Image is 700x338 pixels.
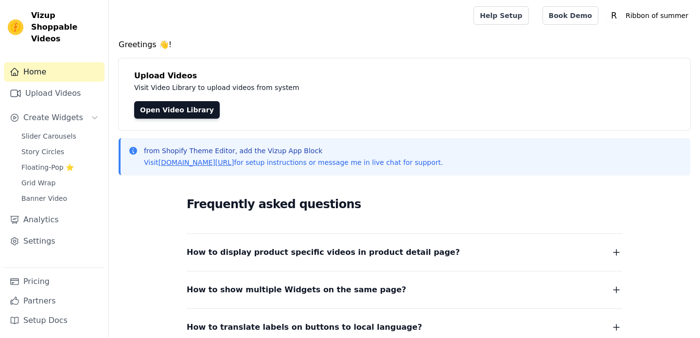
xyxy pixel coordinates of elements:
[187,195,622,214] h2: Frequently asked questions
[611,11,617,20] text: R
[16,129,105,143] a: Slider Carousels
[542,6,598,25] a: Book Demo
[21,131,76,141] span: Slider Carousels
[21,194,67,203] span: Banner Video
[21,178,55,188] span: Grid Wrap
[16,192,105,205] a: Banner Video
[16,145,105,159] a: Story Circles
[16,160,105,174] a: Floating-Pop ⭐
[8,19,23,35] img: Vizup
[4,108,105,127] button: Create Widgets
[134,70,675,82] h4: Upload Videos
[16,176,105,190] a: Grid Wrap
[31,10,101,45] span: Vizup Shoppable Videos
[134,82,570,93] p: Visit Video Library to upload videos from system
[187,320,622,334] button: How to translate labels on buttons to local language?
[187,283,622,297] button: How to show multiple Widgets on the same page?
[187,283,406,297] span: How to show multiple Widgets on the same page?
[187,246,460,259] span: How to display product specific videos in product detail page?
[187,246,622,259] button: How to display product specific videos in product detail page?
[473,6,528,25] a: Help Setup
[23,112,83,124] span: Create Widgets
[4,210,105,230] a: Analytics
[21,147,64,157] span: Story Circles
[158,159,234,166] a: [DOMAIN_NAME][URL]
[21,162,74,172] span: Floating-Pop ⭐
[187,320,422,334] span: How to translate labels on buttons to local language?
[134,101,220,119] a: Open Video Library
[144,158,443,167] p: Visit for setup instructions or message me in live chat for support.
[4,62,105,82] a: Home
[606,7,692,24] button: R Ribbon of summer
[4,311,105,330] a: Setup Docs
[119,39,690,51] h4: Greetings 👋!
[622,7,692,24] p: Ribbon of summer
[4,272,105,291] a: Pricing
[144,146,443,156] p: from Shopify Theme Editor, add the Vizup App Block
[4,291,105,311] a: Partners
[4,231,105,251] a: Settings
[4,84,105,103] a: Upload Videos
